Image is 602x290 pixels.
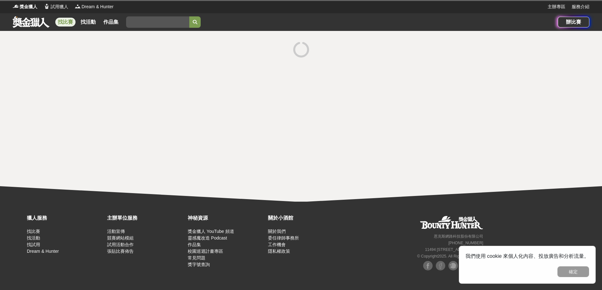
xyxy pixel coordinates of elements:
[27,214,104,222] div: 獵人服務
[188,242,201,247] a: 作品集
[423,261,433,270] img: Facebook
[268,235,299,240] a: 委任律師事務所
[107,249,134,254] a: 張貼比賽佈告
[13,3,19,9] img: Logo
[188,214,265,222] div: 神秘資源
[107,242,134,247] a: 試用活動合作
[27,235,40,240] a: 找活動
[75,3,81,9] img: Logo
[107,235,134,240] a: 競賽網站模組
[268,229,286,234] a: 關於我們
[27,229,40,234] a: 找比賽
[51,3,68,10] span: 試用獵人
[448,261,458,270] img: Plurk
[55,18,76,27] a: 找比賽
[436,261,445,270] img: Facebook
[425,247,483,252] small: 11494 [STREET_ADDRESS] 3 樓
[268,249,290,254] a: 隱私權政策
[268,214,345,222] div: 關於小酒館
[465,253,589,259] span: 我們使用 cookie 來個人化內容、投放廣告和分析流量。
[13,3,37,10] a: Logo獎金獵人
[548,3,565,10] a: 主辦專區
[434,234,483,239] small: 恩克斯網路科技股份有限公司
[188,249,223,254] a: 校園巡迴計畫專區
[572,3,589,10] a: 服務介紹
[107,229,125,234] a: 活動宣傳
[188,229,234,234] a: 獎金獵人 YouTube 頻道
[107,214,184,222] div: 主辦單位服務
[188,255,205,260] a: 常見問題
[27,242,40,247] a: 找試用
[417,254,483,258] small: © Copyright 2025 . All Rights Reserved.
[82,3,113,10] span: Dream & Hunter
[188,262,210,267] a: 獎字號查詢
[557,266,589,277] button: 確定
[558,17,589,27] a: 辦比賽
[27,249,59,254] a: Dream & Hunter
[44,3,68,10] a: Logo試用獵人
[448,241,483,245] small: [PHONE_NUMBER]
[75,3,113,10] a: LogoDream & Hunter
[268,242,286,247] a: 工作機會
[44,3,50,9] img: Logo
[188,235,227,240] a: 靈感魔改造 Podcast
[78,18,98,27] a: 找活動
[101,18,121,27] a: 作品集
[20,3,37,10] span: 獎金獵人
